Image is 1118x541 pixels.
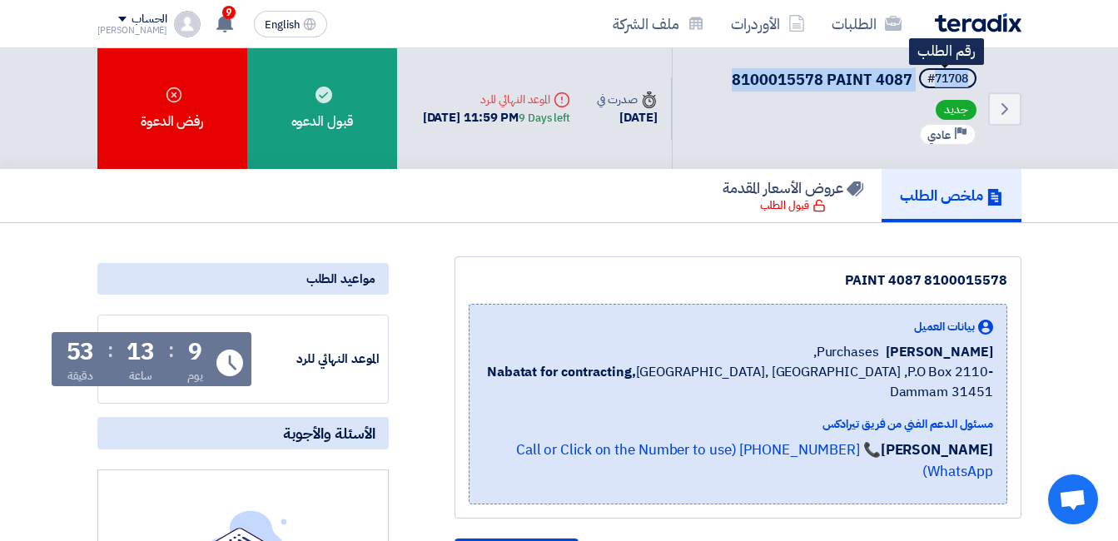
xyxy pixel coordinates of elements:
span: بيانات العميل [914,318,975,335]
div: 13 [127,340,155,364]
div: مسئول الدعم الفني من فريق تيرادكس [483,415,993,433]
b: Nabatat for contracting, [487,362,636,382]
div: الموعد النهائي للرد [255,350,380,369]
div: [PERSON_NAME] [97,26,168,35]
span: [GEOGRAPHIC_DATA], [GEOGRAPHIC_DATA] ,P.O Box 2110- Dammam 31451 [483,362,993,402]
a: عروض الأسعار المقدمة قبول الطلب [704,169,882,222]
img: profile_test.png [174,11,201,37]
div: قبول الطلب [760,197,826,214]
div: : [107,335,113,365]
div: يوم [187,367,203,385]
div: الحساب [132,12,167,27]
img: Teradix logo [935,13,1021,32]
div: رفض الدعوة [97,48,247,169]
div: Open chat [1048,474,1098,524]
div: : [168,335,174,365]
span: عادي [927,127,951,143]
a: ملخص الطلب [882,169,1021,222]
div: صدرت في [597,91,657,108]
a: الطلبات [818,4,915,43]
strong: [PERSON_NAME] [881,439,993,460]
button: English [254,11,327,37]
span: English [265,19,300,31]
div: قبول الدعوه [247,48,397,169]
div: مواعيد الطلب [97,263,389,295]
a: الأوردرات [718,4,818,43]
h5: عروض الأسعار المقدمة [723,178,863,197]
span: جديد [936,100,976,120]
div: الموعد النهائي للرد [423,91,570,108]
a: 📞 [PHONE_NUMBER] (Call or Click on the Number to use WhatsApp) [516,439,993,482]
div: 9 [188,340,202,364]
span: Purchases, [813,342,879,362]
div: #71708 [927,73,968,85]
div: 9 Days left [519,110,570,127]
span: [PERSON_NAME] [886,342,993,362]
div: رقم الطلب [909,38,984,65]
div: ساعة [129,367,153,385]
span: 8100015578 PAINT 4087 [732,68,912,91]
div: [DATE] [597,108,657,127]
span: الأسئلة والأجوبة [283,424,375,443]
div: [DATE] 11:59 PM [423,108,570,127]
div: دقيقة [67,367,93,385]
h5: ملخص الطلب [900,186,1003,205]
a: ملف الشركة [599,4,718,43]
span: 9 [222,6,236,19]
div: 53 [67,340,95,364]
h5: 8100015578 PAINT 4087 [732,68,980,92]
div: 8100015578 PAINT 4087 [469,270,1007,290]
